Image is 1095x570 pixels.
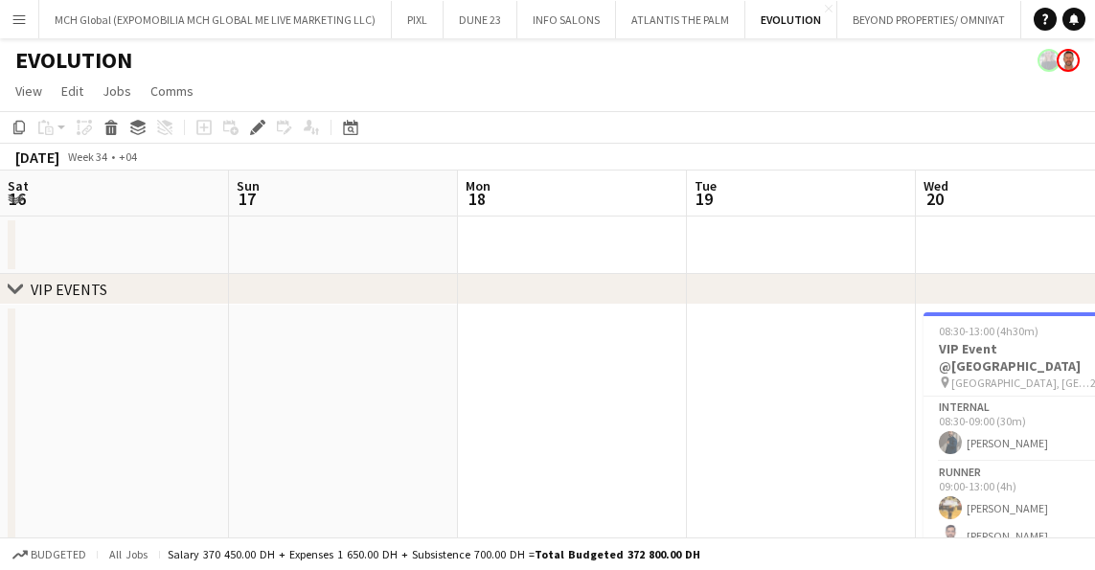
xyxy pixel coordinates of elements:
span: 19 [692,188,717,210]
a: Edit [54,79,91,103]
button: MCH Global (EXPOMOBILIA MCH GLOBAL ME LIVE MARKETING LLC) [39,1,392,38]
span: View [15,82,42,100]
span: 16 [5,188,29,210]
span: Tue [695,177,717,194]
span: Total Budgeted 372 800.00 DH [535,547,700,561]
span: 08:30-13:00 (4h30m) [939,324,1038,338]
button: DUNE 23 [444,1,517,38]
span: 20 [921,188,948,210]
button: ATLANTIS THE PALM [616,1,745,38]
span: Budgeted [31,548,86,561]
span: Sun [237,177,260,194]
button: BEYOND PROPERTIES/ OMNIYAT [837,1,1021,38]
div: +04 [119,149,137,164]
a: Jobs [95,79,139,103]
span: Comms [150,82,194,100]
button: EVOLUTION [745,1,837,38]
span: Week 34 [63,149,111,164]
a: View [8,79,50,103]
span: 18 [463,188,490,210]
button: Budgeted [10,544,89,565]
div: VIP EVENTS [31,280,107,299]
button: INFO SALONS [517,1,616,38]
span: Edit [61,82,83,100]
a: Comms [143,79,201,103]
h1: EVOLUTION [15,46,132,75]
span: [GEOGRAPHIC_DATA], [GEOGRAPHIC_DATA] [951,376,1090,390]
span: 17 [234,188,260,210]
div: [DATE] [15,148,59,167]
span: Sat [8,177,29,194]
span: Mon [466,177,490,194]
app-user-avatar: David O Connor [1057,49,1080,72]
span: Jobs [103,82,131,100]
app-user-avatar: Anastasiia Iemelianova [1038,49,1061,72]
button: PIXL [392,1,444,38]
div: Salary 370 450.00 DH + Expenses 1 650.00 DH + Subsistence 700.00 DH = [168,547,700,561]
span: All jobs [105,547,151,561]
span: Wed [924,177,948,194]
